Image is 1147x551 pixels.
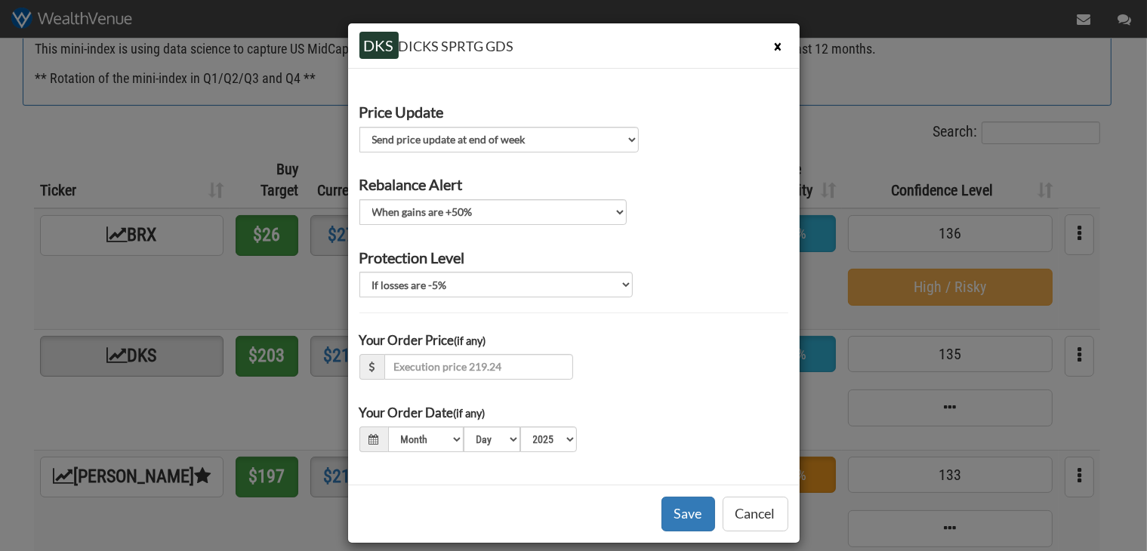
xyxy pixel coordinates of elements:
small: (if any) [455,334,486,347]
label: Price Update [359,101,444,123]
label: Rebalance Alert [359,174,463,195]
label: Protection Level [359,247,465,269]
small: (if any) [454,407,486,420]
small: Your Order Price [359,332,486,348]
button: Cancel [723,497,788,531]
small: Your Order Date [359,405,486,420]
span: DKS [359,32,399,59]
input: Execution price 219.24 [384,354,573,380]
button: × [769,33,788,61]
h4: DICKS SPRTG GDS [359,35,788,57]
a: Save [661,497,715,531]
